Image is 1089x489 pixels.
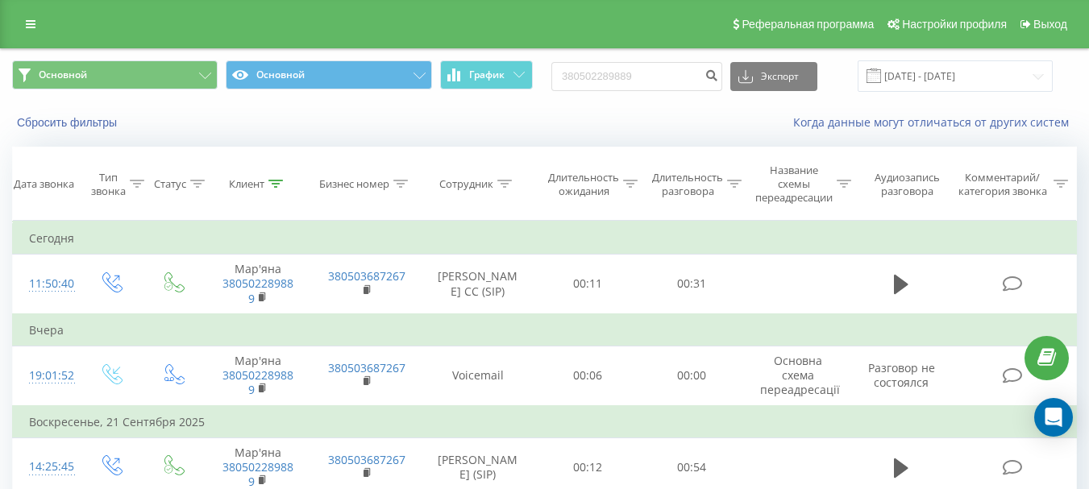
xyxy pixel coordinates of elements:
div: Дата звонка [14,177,74,191]
td: Вчера [13,314,1077,346]
a: 380503687267 [328,360,405,375]
div: 19:01:52 [29,360,63,392]
td: 00:11 [536,255,640,314]
div: Длительность ожидания [548,171,619,198]
span: Основной [39,68,87,81]
span: Разговор не состоялся [868,360,935,390]
a: 380502289889 [222,367,293,397]
td: Мар'яна [204,346,312,406]
td: Voicemail [420,346,536,406]
a: 380503687267 [328,268,405,284]
td: 00:00 [640,346,744,406]
div: Название схемы переадресации [755,164,833,205]
td: [PERSON_NAME] CC (SIP) [420,255,536,314]
div: Open Intercom Messenger [1034,398,1073,437]
td: Сегодня [13,222,1077,255]
div: 14:25:45 [29,451,63,483]
div: Клиент [229,177,264,191]
td: 00:31 [640,255,744,314]
td: Основна схема переадресації [744,346,852,406]
div: Комментарий/категория звонка [955,171,1050,198]
button: График [440,60,533,89]
div: Статус [154,177,186,191]
div: Длительность разговора [652,171,723,198]
div: Тип звонка [91,171,126,198]
span: Реферальная программа [742,18,874,31]
div: Сотрудник [439,177,493,191]
a: 380502289889 [222,276,293,305]
span: Настройки профиля [902,18,1007,31]
td: Воскресенье, 21 Сентября 2025 [13,406,1077,438]
button: Основной [226,60,431,89]
td: Мар'яна [204,255,312,314]
button: Экспорт [730,62,817,91]
input: Поиск по номеру [551,62,722,91]
button: Сбросить фильтры [12,115,125,130]
span: Выход [1033,18,1067,31]
div: Аудиозапись разговора [867,171,948,198]
a: Когда данные могут отличаться от других систем [793,114,1077,130]
span: График [469,69,505,81]
a: 380503687267 [328,452,405,467]
a: 380502289889 [222,459,293,489]
div: 11:50:40 [29,268,63,300]
button: Основной [12,60,218,89]
td: 00:06 [536,346,640,406]
div: Бизнес номер [319,177,389,191]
